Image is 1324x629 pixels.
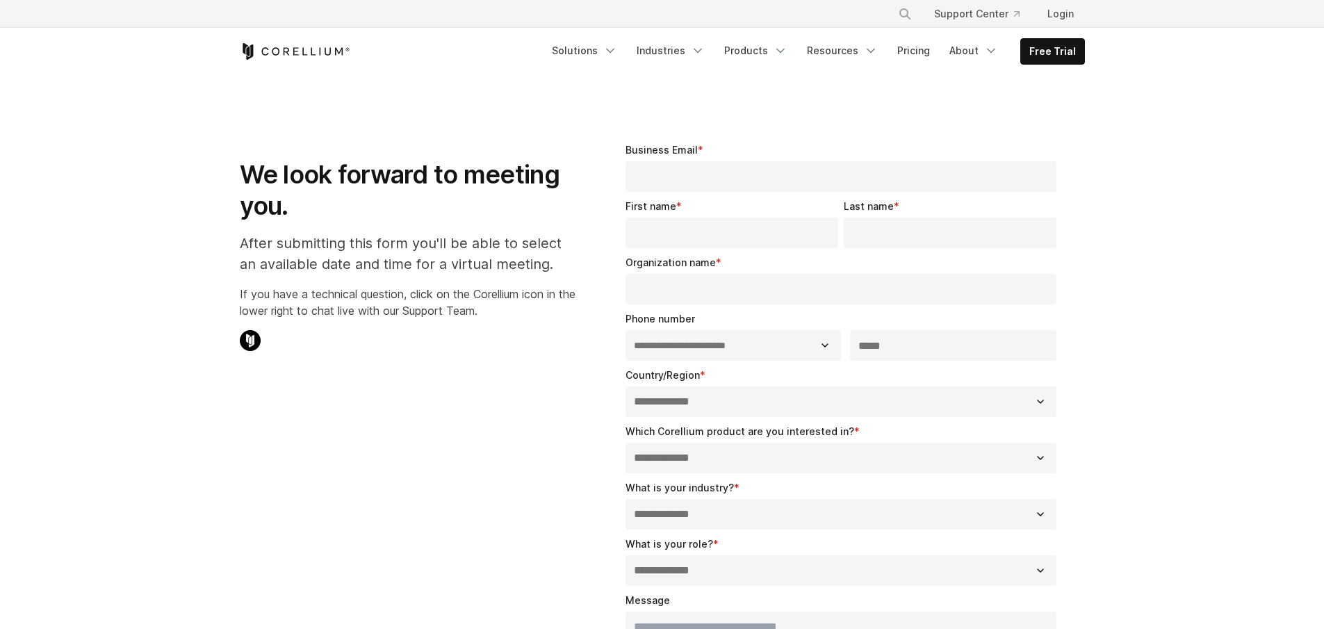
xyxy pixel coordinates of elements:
a: Corellium Home [240,43,350,60]
span: Message [626,594,670,606]
div: Navigation Menu [544,38,1085,65]
a: About [941,38,1006,63]
div: Navigation Menu [881,1,1085,26]
a: Free Trial [1021,39,1084,64]
span: Country/Region [626,369,700,381]
span: Which Corellium product are you interested in? [626,425,854,437]
a: Resources [799,38,886,63]
p: After submitting this form you'll be able to select an available date and time for a virtual meet... [240,233,575,275]
a: Products [716,38,796,63]
span: What is your industry? [626,482,734,493]
span: First name [626,200,676,212]
span: Organization name [626,256,716,268]
p: If you have a technical question, click on the Corellium icon in the lower right to chat live wit... [240,286,575,319]
h1: We look forward to meeting you. [240,159,575,222]
span: Phone number [626,313,695,325]
img: Corellium Chat Icon [240,330,261,351]
span: What is your role? [626,538,713,550]
a: Login [1036,1,1085,26]
button: Search [892,1,917,26]
a: Industries [628,38,713,63]
a: Solutions [544,38,626,63]
a: Pricing [889,38,938,63]
a: Support Center [923,1,1031,26]
span: Business Email [626,144,698,156]
span: Last name [844,200,894,212]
